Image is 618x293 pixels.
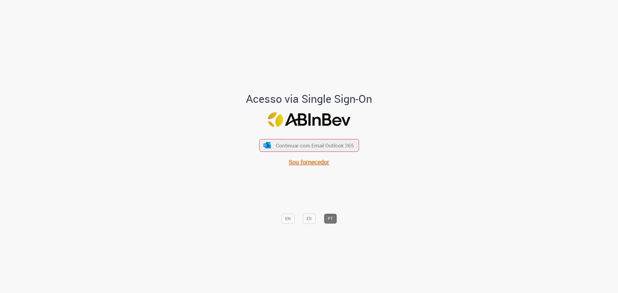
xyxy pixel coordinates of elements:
a: Sou fornecedor [289,158,329,166]
img: Logo ABInBev [268,112,350,127]
button: EN [281,214,295,224]
h1: Acesso via Single Sign-On [225,93,393,105]
img: ícone Azure/Microsoft 360 [263,142,272,148]
button: PT [324,214,337,224]
span: Continuar com Email Outlook 365 [276,142,354,149]
button: ES [303,214,316,224]
button: ícone Azure/Microsoft 360 Continuar com Email Outlook 365 [259,139,359,152]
